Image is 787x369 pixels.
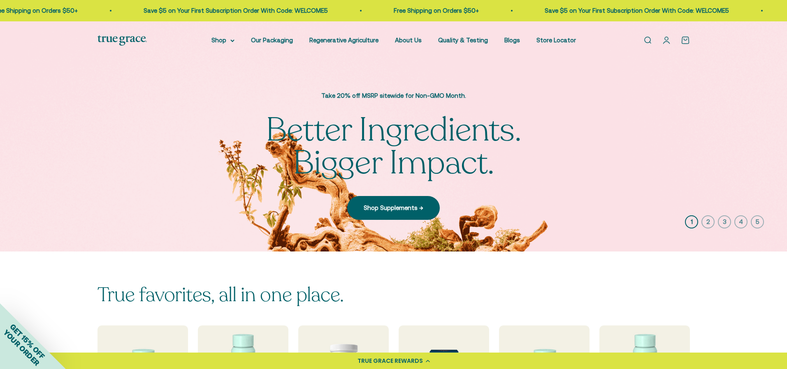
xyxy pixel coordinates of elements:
button: 4 [734,215,748,228]
p: Save $5 on Your First Subscription Order With Code: WELCOME5 [141,6,325,16]
a: Store Locator [536,37,576,44]
button: 1 [685,215,698,228]
button: 5 [751,215,764,228]
a: Regenerative Agriculture [309,37,378,44]
a: About Us [395,37,422,44]
a: Blogs [504,37,520,44]
span: GET 15% OFF [8,322,46,360]
div: TRUE GRACE REWARDS [358,357,423,365]
button: 2 [701,215,715,228]
split-lines: True favorites, all in one place. [98,281,344,308]
a: Our Packaging [251,37,293,44]
a: Quality & Testing [438,37,488,44]
button: 3 [718,215,731,228]
summary: Shop [211,35,234,45]
a: Shop Supplements → [347,196,440,220]
a: Free Shipping on Orders $50+ [391,7,476,14]
split-lines: Better Ingredients. Bigger Impact. [266,108,521,185]
span: YOUR ORDER [2,328,41,367]
p: Save $5 on Your First Subscription Order With Code: WELCOME5 [542,6,726,16]
p: Take 20% off MSRP sitewide for Non-GMO Month. [258,91,529,101]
